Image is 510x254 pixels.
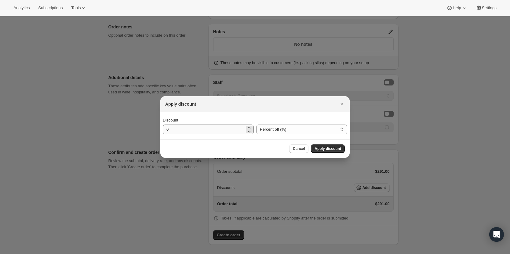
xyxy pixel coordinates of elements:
span: Help [453,5,461,10]
span: Discount [163,118,178,122]
button: Apply discount [311,144,345,153]
span: Analytics [13,5,30,10]
div: Open Intercom Messenger [489,227,504,242]
button: Tools [67,4,90,12]
button: Settings [472,4,500,12]
button: Close [337,100,346,108]
span: Settings [482,5,497,10]
span: Tools [71,5,81,10]
button: Help [443,4,471,12]
h2: Apply discount [165,101,196,107]
button: Cancel [289,144,308,153]
button: Subscriptions [35,4,66,12]
span: Apply discount [315,146,341,151]
button: Analytics [10,4,33,12]
span: Cancel [293,146,305,151]
span: Subscriptions [38,5,63,10]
